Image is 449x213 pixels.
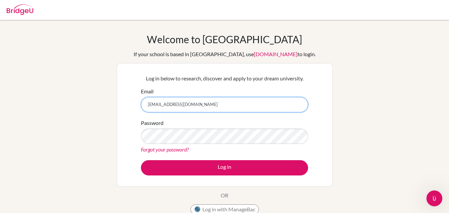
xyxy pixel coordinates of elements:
[134,50,316,58] div: If your school is based in [GEOGRAPHIC_DATA], use to login.
[7,4,33,15] img: Bridge-U
[141,146,189,153] a: Forgot your password?
[141,74,308,82] p: Log in below to research, discover and apply to your dream university.
[426,190,442,206] iframe: Intercom live chat
[141,119,164,127] label: Password
[141,87,154,95] label: Email
[254,51,297,57] a: [DOMAIN_NAME]
[221,191,228,199] p: OR
[147,33,302,45] h1: Welcome to [GEOGRAPHIC_DATA]
[141,160,308,175] button: Log in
